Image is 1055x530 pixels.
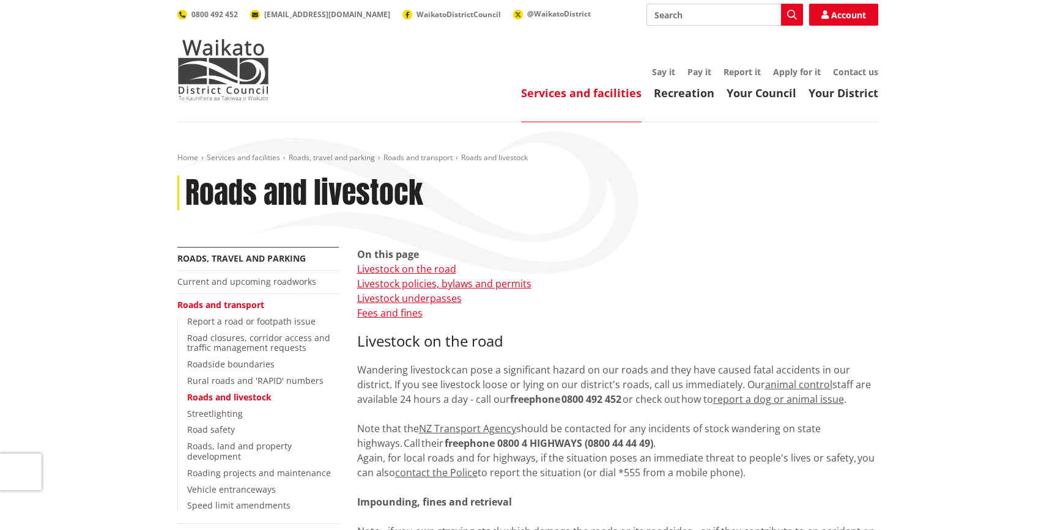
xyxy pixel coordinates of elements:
a: report a dog or animal issue [713,392,844,406]
h3: Livestock on the road [357,333,878,350]
a: Services and facilities [207,152,280,163]
a: Vehicle entranceways [187,484,276,495]
a: Account [809,4,878,26]
a: Road closures, corridor access and traffic management requests [187,332,330,354]
a: Speed limit amendments [187,499,291,511]
a: Roads and transport [383,152,453,163]
a: @WaikatoDistrict [513,9,591,19]
span: Roads and livestock [461,152,528,163]
a: Roads, land and property development [187,440,292,462]
a: 0800 492 452 [177,9,238,20]
a: Roads, travel and parking [177,252,306,264]
strong: Impounding, fines and retrieval [357,495,512,509]
a: Streetlighting [187,408,243,419]
a: [EMAIL_ADDRESS][DOMAIN_NAME] [250,9,390,20]
a: Services and facilities [521,86,642,100]
strong: On this page [357,248,419,261]
nav: breadcrumb [177,153,878,163]
a: Rural roads and 'RAPID' numbers [187,375,324,386]
a: Roading projects and maintenance [187,467,331,479]
a: Recreation [654,86,714,100]
span: 0800 492 452 [191,9,238,20]
a: Livestock on the road [357,262,456,276]
strong: 0800 492 452 [561,392,621,406]
span: @WaikatoDistrict [527,9,591,19]
a: Your Council [727,86,796,100]
strong: freephone [510,392,560,406]
a: contact the Police [395,466,478,479]
p: Again, for local roads and for highways, if the situation poses an immediate threat to people's l... [357,451,878,480]
a: Home [177,152,198,163]
a: Livestock policies, bylaws and permits [357,277,531,290]
a: Livestock underpasses [357,292,462,305]
a: Report it [724,66,761,78]
a: animal control [765,378,832,391]
a: Roadside boundaries [187,358,275,370]
a: Your District [809,86,878,100]
a: Roads, travel and parking [289,152,375,163]
a: Road safety [187,424,235,435]
strong: freephone 0800 4 HIGHWAYS (0800 44 44 49) [445,436,653,450]
img: Waikato District Council - Te Kaunihera aa Takiwaa o Waikato [177,39,269,100]
a: Roads and transport [177,299,264,311]
a: Say it [652,66,675,78]
a: Current and upcoming roadworks [177,276,316,287]
a: Report a road or footpath issue [187,315,316,327]
p: Wandering livestock can pose a significant hazard on our roads and they have caused fatal acciden... [357,363,878,451]
a: NZ Transport Agency [419,422,516,435]
a: Roads and livestock [187,391,272,403]
a: Pay it [687,66,711,78]
h1: Roads and livestock [185,175,423,211]
span: WaikatoDistrictCouncil [416,9,501,20]
span: [EMAIL_ADDRESS][DOMAIN_NAME] [264,9,390,20]
a: Contact us [833,66,878,78]
a: Fees and fines [357,306,423,320]
a: Apply for it [773,66,821,78]
a: WaikatoDistrictCouncil [402,9,501,20]
input: Search input [646,4,803,26]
